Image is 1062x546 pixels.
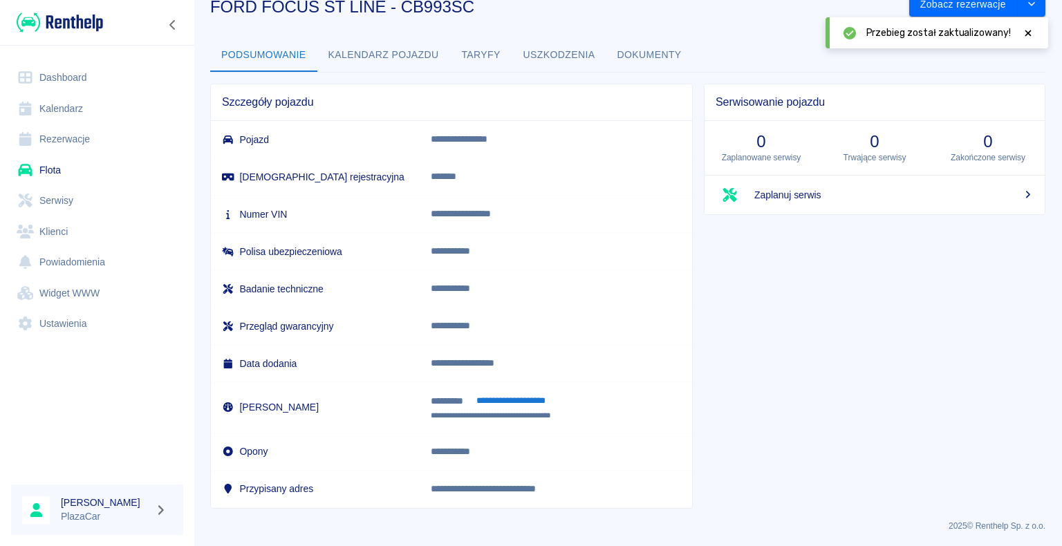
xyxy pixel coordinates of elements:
[222,282,409,296] h6: Badanie techniczne
[11,62,183,93] a: Dashboard
[222,319,409,333] h6: Przegląd gwarancyjny
[11,216,183,247] a: Klienci
[222,444,409,458] h6: Opony
[61,496,149,509] h6: [PERSON_NAME]
[162,16,183,34] button: Zwiń nawigację
[866,26,1011,40] span: Przebieg został zaktualizowany!
[11,247,183,278] a: Powiadomienia
[222,400,409,414] h6: [PERSON_NAME]
[11,155,183,186] a: Flota
[705,176,1045,214] a: Zaplanuj serwis
[11,278,183,309] a: Widget WWW
[716,95,1034,109] span: Serwisowanie pojazdu
[210,39,317,72] button: Podsumowanie
[512,39,606,72] button: Uszkodzenia
[17,11,103,34] img: Renthelp logo
[11,308,183,339] a: Ustawienia
[716,151,807,164] p: Zaplanowane serwisy
[222,207,409,221] h6: Numer VIN
[222,357,409,370] h6: Data dodania
[829,151,920,164] p: Trwające serwisy
[210,520,1045,532] p: 2025 © Renthelp Sp. z o.o.
[222,245,409,258] h6: Polisa ubezpieczeniowa
[942,132,1034,151] h3: 0
[317,39,450,72] button: Kalendarz pojazdu
[222,133,409,147] h6: Pojazd
[606,39,693,72] button: Dokumenty
[11,185,183,216] a: Serwisy
[222,95,681,109] span: Szczegóły pojazdu
[61,509,149,524] p: PlazaCar
[829,132,920,151] h3: 0
[11,124,183,155] a: Rezerwacje
[222,170,409,184] h6: [DEMOGRAPHIC_DATA] rejestracyjna
[818,121,931,175] a: 0Trwające serwisy
[931,121,1045,175] a: 0Zakończone serwisy
[716,132,807,151] h3: 0
[11,93,183,124] a: Kalendarz
[942,151,1034,164] p: Zakończone serwisy
[754,188,1034,203] span: Zaplanuj serwis
[705,121,818,175] a: 0Zaplanowane serwisy
[222,482,409,496] h6: Przypisany adres
[450,39,512,72] button: Taryfy
[11,11,103,34] a: Renthelp logo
